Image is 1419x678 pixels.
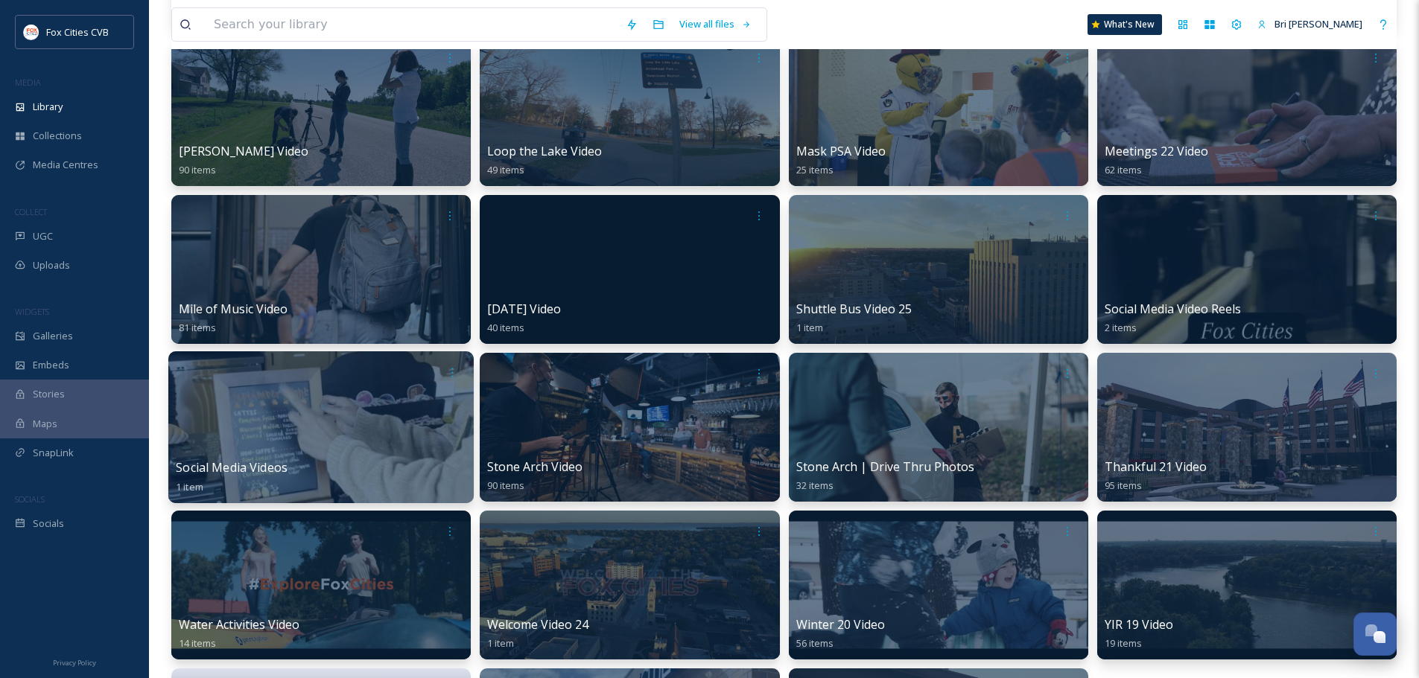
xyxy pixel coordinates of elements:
span: 19 items [1105,636,1142,650]
input: Search your library [206,8,618,41]
a: Stone Arch | Drive Thru Photos32 items [796,460,974,492]
span: 81 items [179,321,216,334]
span: SnapLink [33,446,74,460]
span: Embeds [33,358,69,372]
span: Loop the Lake Video [487,143,602,159]
span: Stone Arch Video [487,458,582,475]
span: Collections [33,129,82,143]
span: 14 items [179,636,216,650]
span: Uploads [33,258,70,272]
a: Mask PSA Video25 items [796,144,886,176]
span: 2 items [1105,321,1137,334]
span: Galleries [33,329,73,343]
span: SOCIALS [15,493,45,505]
span: Socials [33,517,64,531]
span: Social Media Videos [176,459,288,476]
span: Media Centres [33,158,98,172]
span: Welcome Video 24 [487,616,588,633]
span: Stories [33,387,65,401]
span: Mile of Music Video [179,301,288,317]
span: 95 items [1105,479,1142,492]
span: Winter 20 Video [796,616,885,633]
a: Loop the Lake Video49 items [487,144,602,176]
a: Welcome Video 241 item [487,618,588,650]
span: MEDIA [15,77,41,88]
span: 32 items [796,479,834,492]
span: Maps [33,417,57,431]
span: 49 items [487,163,524,176]
a: Water Activities Video14 items [179,618,299,650]
span: 1 item [487,636,514,650]
a: Shuttle Bus Video 251 item [796,302,912,334]
a: YIR 19 Video19 items [1105,618,1173,650]
a: Stone Arch Video90 items [487,460,582,492]
span: COLLECT [15,206,47,217]
span: Library [33,100,63,114]
span: Privacy Policy [53,658,96,668]
span: 25 items [796,163,834,176]
span: WIDGETS [15,306,49,317]
a: Social Media Videos1 item [176,461,288,493]
span: 1 item [796,321,823,334]
span: UGC [33,229,53,243]
span: Bri [PERSON_NAME] [1274,17,1362,31]
a: [PERSON_NAME] Video90 items [179,144,308,176]
a: [DATE] Video40 items [487,302,561,334]
img: images.png [24,25,39,39]
span: Shuttle Bus Video 25 [796,301,912,317]
span: Mask PSA Video [796,143,886,159]
span: 56 items [796,636,834,650]
a: Winter 20 Video56 items [796,618,885,650]
span: Social Media Video Reels [1105,301,1241,317]
a: Bri [PERSON_NAME] [1250,10,1370,39]
button: Open Chat [1353,613,1397,656]
a: Social Media Video Reels2 items [1105,302,1241,334]
span: [DATE] Video [487,301,561,317]
a: Mile of Music Video81 items [179,302,288,334]
a: Meetings 22 Video62 items [1105,144,1208,176]
span: Water Activities Video [179,616,299,633]
a: View all files [672,10,759,39]
span: Stone Arch | Drive Thru Photos [796,458,974,475]
span: YIR 19 Video [1105,616,1173,633]
span: Thankful 21 Video [1105,458,1207,475]
a: Privacy Policy [53,653,96,671]
a: Thankful 21 Video95 items [1105,460,1207,492]
span: 1 item [176,479,203,493]
span: 90 items [487,479,524,492]
a: What's New [1088,14,1162,35]
span: 40 items [487,321,524,334]
span: 62 items [1105,163,1142,176]
span: Fox Cities CVB [46,25,109,39]
span: [PERSON_NAME] Video [179,143,308,159]
span: 90 items [179,163,216,176]
span: Meetings 22 Video [1105,143,1208,159]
